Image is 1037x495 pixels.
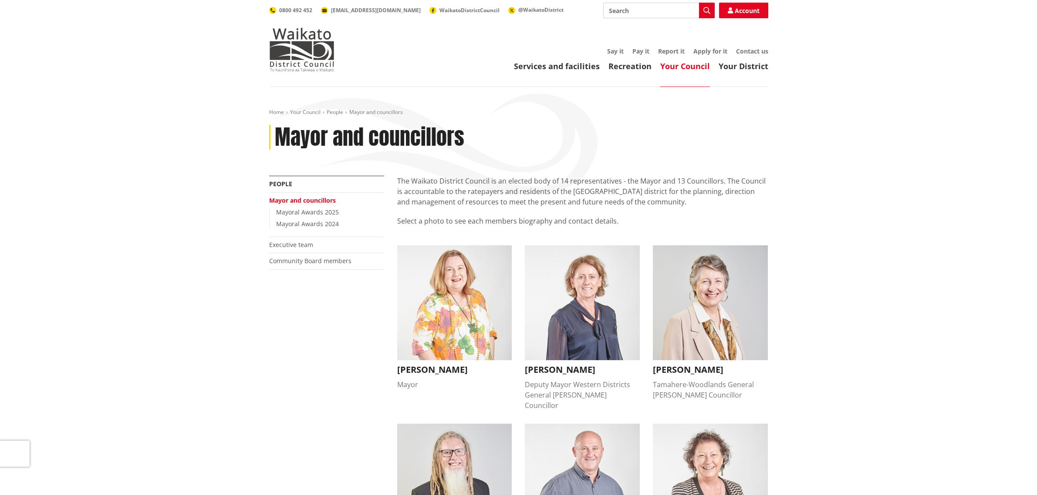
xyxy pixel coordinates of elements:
a: People [269,180,292,188]
h3: [PERSON_NAME] [525,365,640,375]
span: [EMAIL_ADDRESS][DOMAIN_NAME] [331,7,421,14]
a: Services and facilities [514,61,600,71]
a: Mayor and councillors [269,196,336,204]
button: Carolyn Eyre [PERSON_NAME] Deputy Mayor Western Districts General [PERSON_NAME] Councillor [525,245,640,411]
h1: Mayor and councillors [275,125,464,150]
a: WaikatoDistrictCouncil [429,7,500,14]
a: Contact us [736,47,768,55]
div: Tamahere-Woodlands General [PERSON_NAME] Councillor [653,379,768,400]
span: WaikatoDistrictCouncil [439,7,500,14]
a: Account [719,3,768,18]
a: Recreation [608,61,652,71]
nav: breadcrumb [269,109,768,116]
button: Crystal Beavis [PERSON_NAME] Tamahere-Woodlands General [PERSON_NAME] Councillor [653,245,768,400]
a: [EMAIL_ADDRESS][DOMAIN_NAME] [321,7,421,14]
a: People [327,108,343,116]
a: Your District [719,61,768,71]
a: @WaikatoDistrict [508,6,564,13]
a: Mayoral Awards 2024 [276,220,339,228]
img: Waikato District Council - Te Kaunihera aa Takiwaa o Waikato [269,28,334,71]
span: Mayor and councillors [349,108,403,116]
a: Apply for it [693,47,727,55]
div: Mayor [397,379,512,390]
span: @WaikatoDistrict [518,6,564,13]
p: Select a photo to see each members biography and contact details. [397,216,768,237]
a: Community Board members [269,257,351,265]
a: Executive team [269,241,313,249]
a: Say it [607,47,624,55]
button: Jacqui Church [PERSON_NAME] Mayor [397,245,512,390]
img: Jacqui Church [397,245,512,360]
img: Crystal Beavis [653,245,768,360]
a: Report it [658,47,685,55]
a: Mayoral Awards 2025 [276,208,339,216]
p: The Waikato District Council is an elected body of 14 representatives - the Mayor and 13 Councill... [397,176,768,207]
h3: [PERSON_NAME] [397,365,512,375]
a: Your Council [660,61,710,71]
a: Home [269,108,284,116]
input: Search input [603,3,715,18]
img: Carolyn Eyre [525,245,640,360]
h3: [PERSON_NAME] [653,365,768,375]
a: Your Council [290,108,321,116]
span: 0800 492 452 [279,7,312,14]
a: 0800 492 452 [269,7,312,14]
div: Deputy Mayor Western Districts General [PERSON_NAME] Councillor [525,379,640,411]
a: Pay it [632,47,649,55]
